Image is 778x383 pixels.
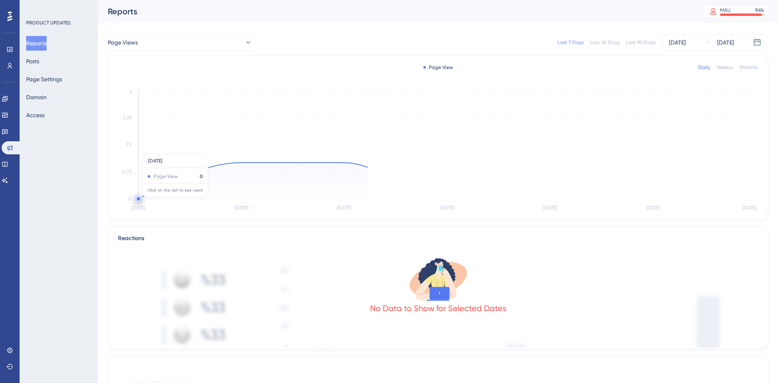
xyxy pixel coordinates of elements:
div: PRODUCT UPDATES [26,20,71,26]
tspan: 3 [129,89,132,95]
tspan: [DATE] [742,205,756,211]
div: 94 % [755,7,764,13]
tspan: 0 [128,196,132,202]
tspan: 2.25 [123,115,132,120]
div: [DATE] [669,38,686,47]
div: Last 7 Days [557,39,584,46]
tspan: 1.5 [126,142,132,147]
div: Page View [423,64,453,71]
button: Posts [26,54,39,69]
div: Last 90 Days [626,39,655,46]
div: [DATE] [717,38,734,47]
button: Reports [26,36,47,51]
tspan: [DATE] [440,205,454,211]
button: Page Views [108,34,252,51]
tspan: [DATE] [132,205,145,211]
tspan: [DATE] [543,205,557,211]
div: Reports [108,6,682,17]
div: Last 30 Days [590,39,620,46]
div: Monthly [740,64,758,71]
button: Access [26,108,45,122]
button: Domain [26,90,47,105]
tspan: [DATE] [234,205,248,211]
div: Daily [698,64,710,71]
div: Reactions [118,234,758,243]
div: Weekly [717,64,733,71]
span: Page Views [108,38,138,47]
button: Page Settings [26,72,62,87]
div: No Data to Show for Selected Dates [370,303,506,314]
tspan: 0.75 [122,169,132,175]
div: MAU [720,7,731,13]
tspan: [DATE] [646,205,660,211]
tspan: [DATE] [337,205,351,211]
